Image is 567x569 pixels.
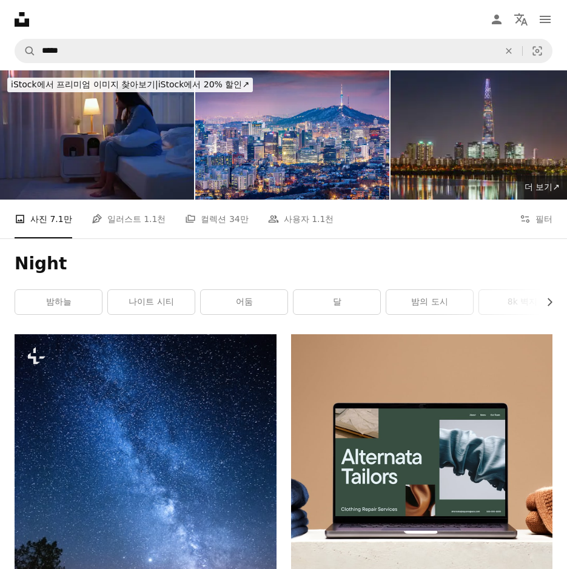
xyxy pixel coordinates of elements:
[15,39,36,62] button: Unsplash 검색
[525,182,560,192] span: 더 보기 ↗
[229,212,249,226] span: 34만
[92,200,166,238] a: 일러스트 1.1천
[509,7,533,32] button: 언어
[195,70,389,200] img: 서울, 대한민국 밤의 스카이라인
[538,290,552,314] button: 목록을 오른쪽으로 스크롤
[108,290,195,314] a: 나이트 시티
[386,290,473,314] a: 밤의 도시
[517,175,567,200] a: 더 보기↗
[7,78,253,92] div: iStock에서 20% 할인 ↗
[268,200,334,238] a: 사용자 1.1천
[15,525,277,536] a: 멀리 도시의 빛 위로 은하수. 광대 한 우주와 우주와 그 안에있는 우리의 위치에 대한 성찰.
[485,7,509,32] a: 로그인 / 가입
[15,12,29,27] a: 홈 — Unsplash
[312,212,334,226] span: 1.1천
[533,7,557,32] button: 메뉴
[520,200,552,238] button: 필터
[479,290,566,314] a: 8k 벽지
[144,212,166,226] span: 1.1천
[15,253,552,275] h1: Night
[294,290,380,314] a: 달
[11,79,158,89] span: iStock에서 프리미엄 이미지 찾아보기 |
[523,39,552,62] button: 시각적 검색
[201,290,287,314] a: 어둠
[495,39,522,62] button: 삭제
[185,200,248,238] a: 컬렉션 34만
[15,39,552,63] form: 사이트 전체에서 이미지 찾기
[15,290,102,314] a: 밤하늘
